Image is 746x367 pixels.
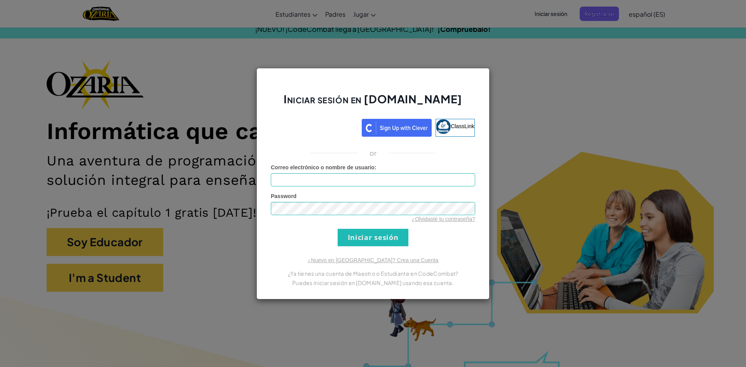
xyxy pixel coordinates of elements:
[271,278,475,287] p: Puedes iniciar sesión en [DOMAIN_NAME] usando esa cuenta.
[271,269,475,278] p: ¿Ya tienes una cuenta de Maestro o Estudiante en CodeCombat?
[271,164,375,170] span: Correo electrónico o nombre de usuario
[370,148,377,158] p: or
[338,229,408,246] input: Iniciar sesión
[451,123,474,129] span: ClassLink
[308,257,438,263] a: ¿Nuevo en [GEOGRAPHIC_DATA]? Crea una Cuenta
[271,163,376,171] label: :
[267,118,362,135] iframe: Botón Iniciar sesión con Google
[436,119,451,134] img: classlink-logo-small.png
[362,119,432,137] img: clever_sso_button@2x.png
[412,216,475,222] a: ¿Olvidaste tu contraseña?
[271,193,296,199] span: Password
[271,92,475,114] h2: Iniciar sesión en [DOMAIN_NAME]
